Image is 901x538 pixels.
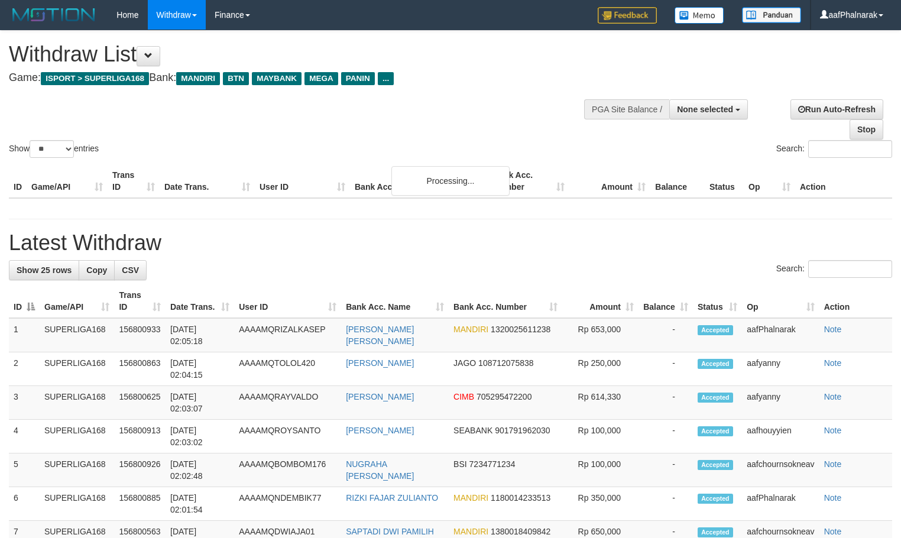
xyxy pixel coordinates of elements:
td: [DATE] 02:04:15 [166,352,234,386]
td: [DATE] 02:02:48 [166,453,234,487]
span: SEABANK [453,426,492,435]
span: MAYBANK [252,72,302,85]
a: [PERSON_NAME] [346,426,414,435]
td: [DATE] 02:03:07 [166,386,234,420]
span: MANDIRI [453,325,488,334]
a: Note [824,493,842,503]
label: Search: [776,260,892,278]
a: Stop [850,119,883,140]
td: - [639,453,693,487]
th: Amount: activate to sort column ascending [562,284,639,318]
span: Accepted [698,393,733,403]
td: 5 [9,453,40,487]
span: MANDIRI [176,72,220,85]
th: Action [819,284,892,318]
td: 156800863 [114,352,166,386]
td: - [639,318,693,352]
a: [PERSON_NAME] [346,358,414,368]
td: Rp 100,000 [562,453,639,487]
th: Trans ID [108,164,160,198]
td: - [639,420,693,453]
a: Note [824,325,842,334]
th: Balance: activate to sort column ascending [639,284,693,318]
td: [DATE] 02:03:02 [166,420,234,453]
td: - [639,487,693,521]
td: aafPhalnarak [742,318,819,352]
td: Rp 350,000 [562,487,639,521]
span: CIMB [453,392,474,401]
span: Accepted [698,494,733,504]
td: AAAAMQNDEMBIK77 [234,487,341,521]
span: Copy 1320025611238 to clipboard [491,325,550,334]
td: aafhouyyien [742,420,819,453]
img: Button%20Memo.svg [675,7,724,24]
td: 1 [9,318,40,352]
td: 156800625 [114,386,166,420]
td: Rp 100,000 [562,420,639,453]
td: 6 [9,487,40,521]
div: PGA Site Balance / [584,99,669,119]
th: User ID: activate to sort column ascending [234,284,341,318]
select: Showentries [30,140,74,158]
th: Game/API [27,164,108,198]
th: Status [705,164,744,198]
span: Accepted [698,325,733,335]
th: User ID [255,164,350,198]
a: Run Auto-Refresh [790,99,883,119]
td: Rp 250,000 [562,352,639,386]
td: 156800913 [114,420,166,453]
span: Copy 705295472200 to clipboard [477,392,531,401]
span: Copy 108712075838 to clipboard [478,358,533,368]
a: Note [824,459,842,469]
a: Note [824,527,842,536]
span: PANIN [341,72,375,85]
td: 156800885 [114,487,166,521]
td: AAAAMQBOMBOM176 [234,453,341,487]
td: [DATE] 02:05:18 [166,318,234,352]
td: aafyanny [742,352,819,386]
th: Bank Acc. Number: activate to sort column ascending [449,284,562,318]
span: Copy [86,265,107,275]
span: Accepted [698,527,733,537]
span: Copy 1180014233513 to clipboard [491,493,550,503]
td: aafyanny [742,386,819,420]
td: AAAAMQRIZALKASEP [234,318,341,352]
td: 4 [9,420,40,453]
span: Accepted [698,359,733,369]
td: Rp 614,330 [562,386,639,420]
span: ... [378,72,394,85]
td: 156800933 [114,318,166,352]
h1: Latest Withdraw [9,231,892,255]
td: SUPERLIGA168 [40,386,114,420]
a: Show 25 rows [9,260,79,280]
a: Copy [79,260,115,280]
img: panduan.png [742,7,801,23]
th: Status: activate to sort column ascending [693,284,742,318]
span: ISPORT > SUPERLIGA168 [41,72,149,85]
td: SUPERLIGA168 [40,420,114,453]
th: Balance [650,164,705,198]
span: BTN [223,72,249,85]
div: Processing... [391,166,510,196]
a: [PERSON_NAME] [PERSON_NAME] [346,325,414,346]
td: SUPERLIGA168 [40,318,114,352]
td: SUPERLIGA168 [40,487,114,521]
td: aafPhalnarak [742,487,819,521]
input: Search: [808,140,892,158]
td: AAAAMQRAYVALDO [234,386,341,420]
th: Bank Acc. Name [350,164,488,198]
a: NUGRAHA [PERSON_NAME] [346,459,414,481]
th: Action [795,164,892,198]
span: CSV [122,265,139,275]
th: Amount [569,164,650,198]
input: Search: [808,260,892,278]
button: None selected [669,99,748,119]
a: RIZKI FAJAR ZULIANTO [346,493,438,503]
td: 156800926 [114,453,166,487]
span: Copy 7234771234 to clipboard [469,459,516,469]
span: None selected [677,105,733,114]
label: Search: [776,140,892,158]
span: Accepted [698,426,733,436]
td: 3 [9,386,40,420]
h4: Game: Bank: [9,72,589,84]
